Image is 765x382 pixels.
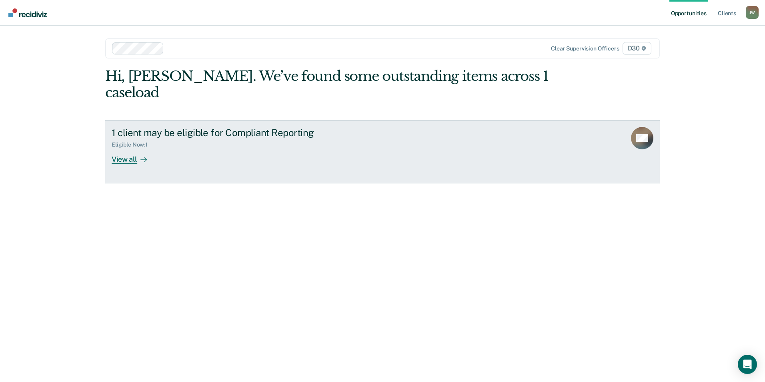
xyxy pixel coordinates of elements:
div: Clear supervision officers [551,45,619,52]
img: Recidiviz [8,8,47,17]
div: 1 client may be eligible for Compliant Reporting [112,127,393,139]
div: Open Intercom Messenger [738,355,757,374]
div: Hi, [PERSON_NAME]. We’ve found some outstanding items across 1 caseload [105,68,549,101]
div: J W [746,6,759,19]
button: Profile dropdown button [746,6,759,19]
a: 1 client may be eligible for Compliant ReportingEligible Now:1View all [105,120,660,183]
span: D30 [623,42,651,55]
div: Eligible Now : 1 [112,141,154,148]
div: View all [112,148,156,164]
